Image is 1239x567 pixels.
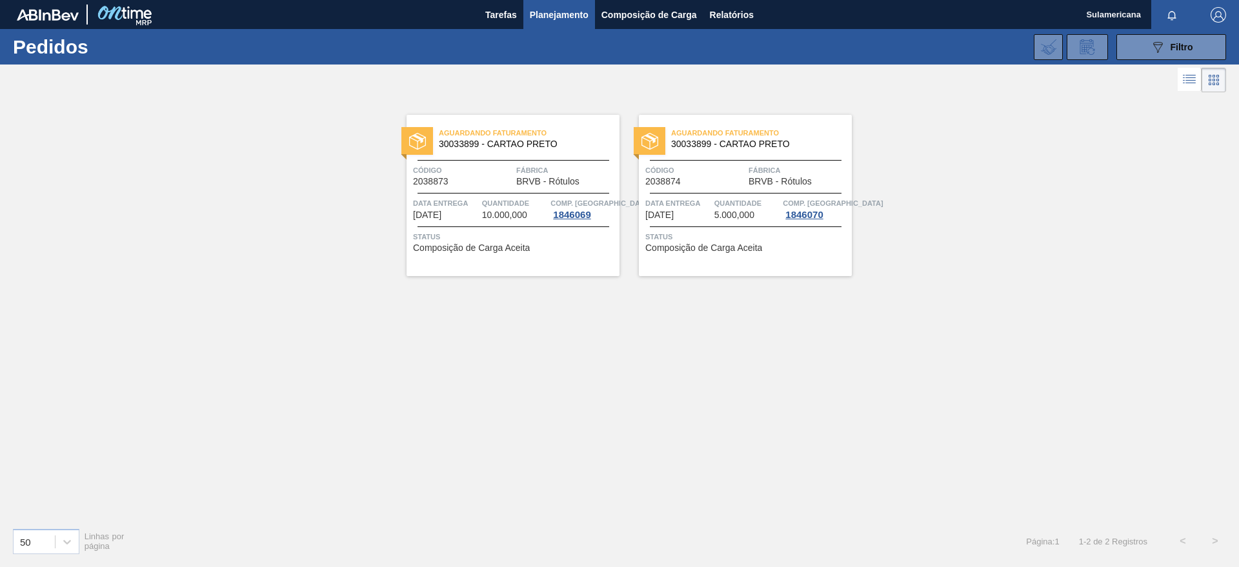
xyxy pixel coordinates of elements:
[387,115,619,276] a: statusAguardando Faturamento30033899 - CARTAO PRETOCódigo2038873FábricaBRVB - RótulosData entrega...
[482,197,548,210] span: Quantidade
[516,177,579,186] span: BRVB - Rótulos
[783,197,849,220] a: Comp. [GEOGRAPHIC_DATA]1846070
[671,126,852,139] span: Aguardando Faturamento
[413,210,441,220] span: 03/10/2025
[1034,34,1063,60] div: Importar Negociações dos Pedidos
[714,197,780,210] span: Quantidade
[710,7,754,23] span: Relatórios
[645,197,711,210] span: Data entrega
[516,164,616,177] span: Fábrica
[413,197,479,210] span: Data entrega
[645,164,745,177] span: Código
[530,7,589,23] span: Planejamento
[413,164,513,177] span: Código
[550,197,616,220] a: Comp. [GEOGRAPHIC_DATA]1846069
[1202,68,1226,92] div: Visão em Cards
[550,197,650,210] span: Comp. Carga
[783,210,825,220] div: 1846070
[439,139,609,149] span: 30033899 - CARTAO PRETO
[645,177,681,186] span: 2038874
[645,243,762,253] span: Composição de Carga Aceita
[413,177,448,186] span: 2038873
[714,210,754,220] span: 5.000,000
[550,210,593,220] div: 1846069
[17,9,79,21] img: TNhmsLtSVTkK8tSr43FrP2fwEKptu5GPRR3wAAAABJRU5ErkJggg==
[85,532,125,551] span: Linhas por página
[1171,42,1193,52] span: Filtro
[619,115,852,276] a: statusAguardando Faturamento30033899 - CARTAO PRETOCódigo2038874FábricaBRVB - RótulosData entrega...
[413,243,530,253] span: Composição de Carga Aceita
[1211,7,1226,23] img: Logout
[783,197,883,210] span: Comp. Carga
[645,230,849,243] span: Status
[1199,525,1231,557] button: >
[485,7,517,23] span: Tarefas
[13,39,206,54] h1: Pedidos
[20,536,31,547] div: 50
[671,139,841,149] span: 30033899 - CARTAO PRETO
[641,133,658,150] img: status
[409,133,426,150] img: status
[1079,537,1147,546] span: 1 - 2 de 2 Registros
[1116,34,1226,60] button: Filtro
[1026,537,1059,546] span: Página : 1
[439,126,619,139] span: Aguardando Faturamento
[601,7,697,23] span: Composição de Carga
[1151,6,1193,24] button: Notificações
[1178,68,1202,92] div: Visão em Lista
[645,210,674,220] span: 17/10/2025
[1067,34,1108,60] div: Solicitação de Revisão de Pedidos
[1167,525,1199,557] button: <
[413,230,616,243] span: Status
[749,164,849,177] span: Fábrica
[749,177,812,186] span: BRVB - Rótulos
[482,210,527,220] span: 10.000,000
